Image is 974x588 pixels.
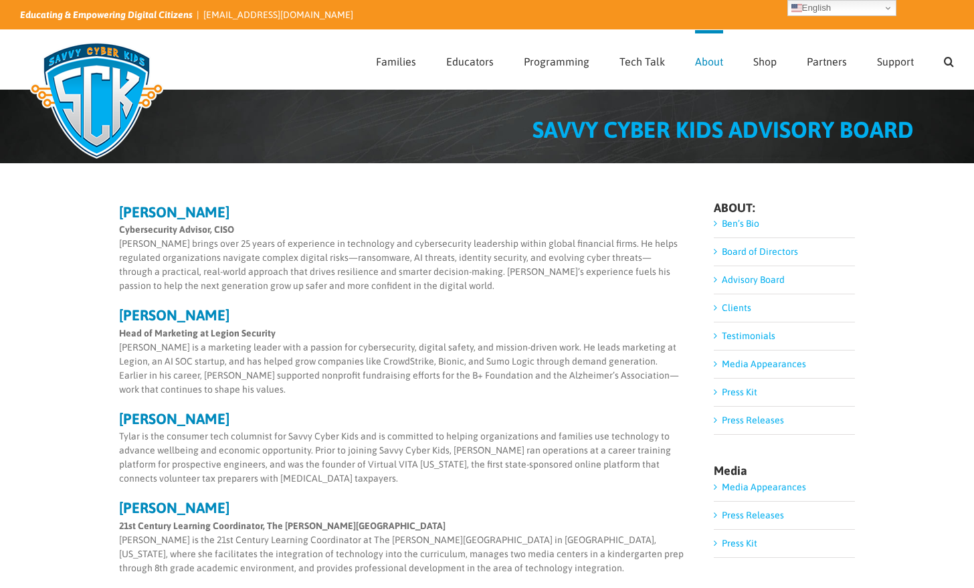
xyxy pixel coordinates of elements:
a: Partners [807,30,847,89]
strong: Cybersecurity Advisor, CISO [119,224,234,235]
nav: Main Menu [376,30,954,89]
i: Educating & Empowering Digital Citizens [20,9,193,20]
strong: [PERSON_NAME] [119,410,229,427]
span: Support [877,56,914,67]
a: Support [877,30,914,89]
h4: ABOUT: [714,202,855,214]
a: Clients [722,302,751,313]
span: Families [376,56,416,67]
p: [PERSON_NAME] is the 21st Century Learning Coordinator at The [PERSON_NAME][GEOGRAPHIC_DATA] in [... [119,519,684,575]
strong: 21st Century Learning Coordinator, The [PERSON_NAME][GEOGRAPHIC_DATA] [119,520,446,531]
span: Educators [446,56,494,67]
span: Partners [807,56,847,67]
strong: Head of Marketing at Legion Security [119,328,276,338]
span: Tech Talk [619,56,665,67]
a: Educators [446,30,494,89]
p: Tylar is the consumer tech columnist for Savvy Cyber Kids and is committed to helping organizatio... [119,429,684,486]
a: Advisory Board [722,274,785,285]
p: [PERSON_NAME] is a marketing leader with a passion for cybersecurity, digital safety, and mission... [119,326,684,397]
a: Board of Directors [722,246,798,257]
a: Press Kit [722,387,757,397]
strong: [PERSON_NAME] [119,499,229,516]
span: Shop [753,56,777,67]
a: About [695,30,723,89]
a: Press Releases [722,510,784,520]
a: Media Appearances [722,359,806,369]
a: Testimonials [722,330,775,341]
h4: Media [714,465,855,477]
a: Programming [524,30,589,89]
a: Tech Talk [619,30,665,89]
p: [PERSON_NAME] brings over 25 years of experience in technology and cybersecurity leadership withi... [119,223,684,293]
strong: [PERSON_NAME] [119,306,229,324]
span: SAVVY CYBER KIDS ADVISORY BOARD [532,116,914,142]
a: Press Kit [722,538,757,549]
a: Search [944,30,954,89]
a: Press Releases [722,415,784,425]
a: Media Appearances [722,482,806,492]
a: Families [376,30,416,89]
span: About [695,56,723,67]
a: Shop [753,30,777,89]
img: Savvy Cyber Kids Logo [20,33,173,167]
span: Programming [524,56,589,67]
strong: [PERSON_NAME] [119,203,229,221]
a: [EMAIL_ADDRESS][DOMAIN_NAME] [203,9,353,20]
a: Ben’s Bio [722,218,759,229]
img: en [791,3,802,13]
